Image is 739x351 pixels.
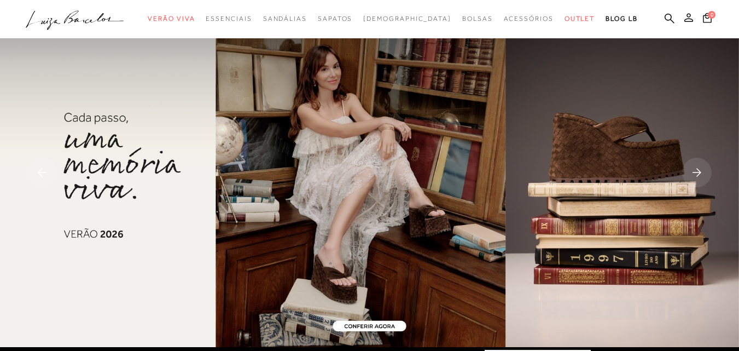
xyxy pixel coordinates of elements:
a: categoryNavScreenReaderText [148,9,195,29]
a: categoryNavScreenReaderText [318,9,352,29]
a: categoryNavScreenReaderText [206,9,252,29]
span: [DEMOGRAPHIC_DATA] [363,15,451,22]
span: Outlet [565,15,595,22]
a: categoryNavScreenReaderText [565,9,595,29]
a: BLOG LB [606,9,637,29]
a: noSubCategoriesText [363,9,451,29]
span: Sapatos [318,15,352,22]
span: BLOG LB [606,15,637,22]
button: 0 [700,12,715,27]
a: categoryNavScreenReaderText [462,9,493,29]
span: Verão Viva [148,15,195,22]
span: Acessórios [504,15,554,22]
span: Sandálias [263,15,307,22]
span: Bolsas [462,15,493,22]
span: Essenciais [206,15,252,22]
a: categoryNavScreenReaderText [263,9,307,29]
a: categoryNavScreenReaderText [504,9,554,29]
span: 0 [708,11,715,19]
